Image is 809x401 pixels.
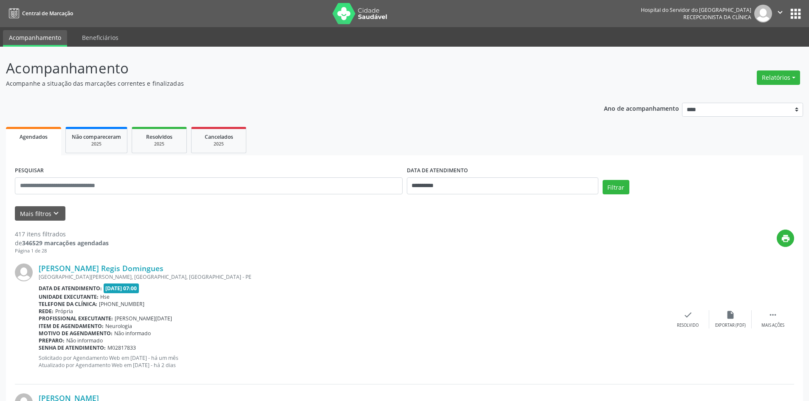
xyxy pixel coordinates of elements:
div: Página 1 de 28 [15,247,109,255]
div: de [15,238,109,247]
button: apps [788,6,803,21]
span: [PERSON_NAME][DATE] [115,315,172,322]
i: insert_drive_file [726,310,735,320]
strong: 346529 marcações agendadas [22,239,109,247]
span: Neurologia [105,322,132,330]
button: print [777,230,794,247]
p: Acompanhamento [6,58,564,79]
span: Não informado [66,337,103,344]
span: Agendados [20,133,48,140]
b: Preparo: [39,337,65,344]
div: 2025 [197,141,240,147]
i:  [775,8,785,17]
div: Exportar (PDF) [715,322,746,328]
span: [DATE] 07:00 [104,283,139,293]
a: Beneficiários [76,30,124,45]
span: Não informado [114,330,151,337]
p: Solicitado por Agendamento Web em [DATE] - há um mês Atualizado por Agendamento Web em [DATE] - h... [39,354,667,369]
div: 417 itens filtrados [15,230,109,238]
div: Resolvido [677,322,699,328]
b: Senha de atendimento: [39,344,106,351]
div: Hospital do Servidor do [GEOGRAPHIC_DATA] [641,6,751,14]
span: Não compareceram [72,133,121,140]
a: [PERSON_NAME] Regis Domingues [39,264,163,273]
a: Central de Marcação [6,6,73,20]
button:  [772,5,788,22]
span: M02817833 [107,344,136,351]
button: Mais filtroskeyboard_arrow_down [15,206,65,221]
label: DATA DE ATENDIMENTO [407,164,468,177]
a: Acompanhamento [3,30,67,47]
b: Data de atendimento: [39,285,102,292]
i: keyboard_arrow_down [51,209,61,218]
span: Própria [55,308,73,315]
p: Ano de acompanhamento [604,103,679,113]
b: Motivo de agendamento: [39,330,113,337]
span: Central de Marcação [22,10,73,17]
p: Acompanhe a situação das marcações correntes e finalizadas [6,79,564,88]
span: Recepcionista da clínica [683,14,751,21]
div: Mais ações [761,322,784,328]
span: Cancelados [205,133,233,140]
i:  [768,310,778,320]
b: Unidade executante: [39,293,99,300]
span: [PHONE_NUMBER] [99,300,144,308]
img: img [15,264,33,281]
div: 2025 [72,141,121,147]
b: Rede: [39,308,54,315]
button: Relatórios [757,70,800,85]
label: PESQUISAR [15,164,44,177]
div: [GEOGRAPHIC_DATA][PERSON_NAME], [GEOGRAPHIC_DATA], [GEOGRAPHIC_DATA] - PE [39,273,667,280]
b: Profissional executante: [39,315,113,322]
i: print [781,234,790,243]
b: Item de agendamento: [39,322,104,330]
span: Hse [100,293,110,300]
button: Filtrar [603,180,629,194]
img: img [754,5,772,22]
i: check [683,310,693,320]
span: Resolvidos [146,133,172,140]
div: 2025 [138,141,180,147]
b: Telefone da clínica: [39,300,97,308]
